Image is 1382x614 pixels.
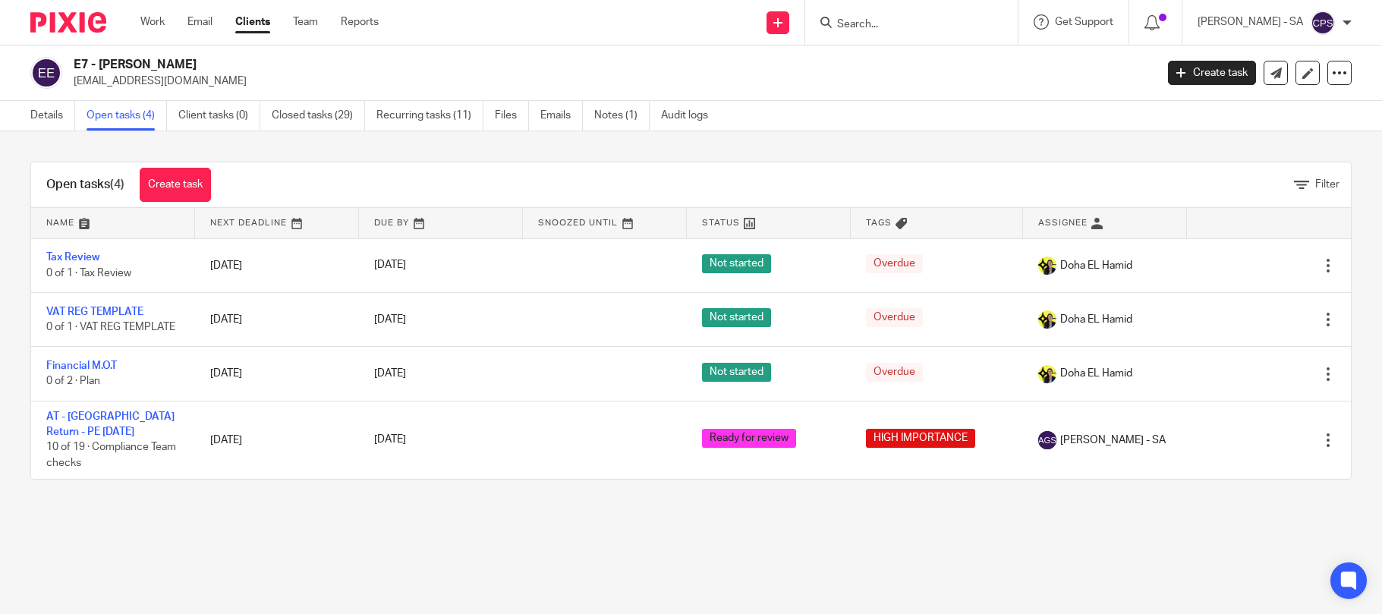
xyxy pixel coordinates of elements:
a: Open tasks (4) [87,101,167,131]
a: AT - [GEOGRAPHIC_DATA] Return - PE [DATE] [46,411,175,437]
a: Client tasks (0) [178,101,260,131]
a: Emails [540,101,583,131]
span: [DATE] [374,260,406,271]
span: 10 of 19 · Compliance Team checks [46,442,176,469]
span: Doha EL Hamid [1060,312,1132,327]
span: 0 of 1 · VAT REG TEMPLATE [46,322,175,332]
img: svg%3E [1311,11,1335,35]
a: VAT REG TEMPLATE [46,307,143,317]
a: Recurring tasks (11) [376,101,483,131]
span: [DATE] [374,314,406,325]
img: svg%3E [1038,431,1056,449]
img: Doha-Starbridge.jpg [1038,365,1056,383]
span: Tags [866,219,892,227]
span: Snoozed Until [538,219,618,227]
a: Tax Review [46,252,99,263]
span: Filter [1315,179,1340,190]
span: Get Support [1055,17,1113,27]
td: [DATE] [195,401,359,478]
span: HIGH IMPORTANCE [866,429,975,448]
span: Ready for review [702,429,796,448]
p: [PERSON_NAME] - SA [1198,14,1303,30]
input: Search [836,18,972,32]
td: [DATE] [195,292,359,346]
td: [DATE] [195,347,359,401]
span: Not started [702,308,771,327]
a: Notes (1) [594,101,650,131]
span: Overdue [866,363,923,382]
a: Reports [341,14,379,30]
img: Doha-Starbridge.jpg [1038,310,1056,329]
img: svg%3E [30,57,62,89]
span: Status [702,219,740,227]
a: Work [140,14,165,30]
h1: Open tasks [46,177,124,193]
a: Closed tasks (29) [272,101,365,131]
span: Overdue [866,308,923,327]
h2: E7 - [PERSON_NAME] [74,57,931,73]
img: Pixie [30,12,106,33]
span: [DATE] [374,435,406,446]
a: Create task [1168,61,1256,85]
a: Clients [235,14,270,30]
a: Team [293,14,318,30]
a: Details [30,101,75,131]
span: Not started [702,363,771,382]
span: (4) [110,178,124,190]
span: 0 of 1 · Tax Review [46,268,131,279]
img: Doha-Starbridge.jpg [1038,257,1056,275]
span: 0 of 2 · Plan [46,376,100,387]
span: Doha EL Hamid [1060,258,1132,273]
a: Audit logs [661,101,719,131]
p: [EMAIL_ADDRESS][DOMAIN_NAME] [74,74,1145,89]
a: Email [187,14,212,30]
a: Files [495,101,529,131]
a: Create task [140,168,211,202]
a: Financial M.O.T [46,361,117,371]
span: Doha EL Hamid [1060,366,1132,381]
span: [PERSON_NAME] - SA [1060,433,1166,448]
span: [DATE] [374,368,406,379]
td: [DATE] [195,238,359,292]
span: Overdue [866,254,923,273]
span: Not started [702,254,771,273]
